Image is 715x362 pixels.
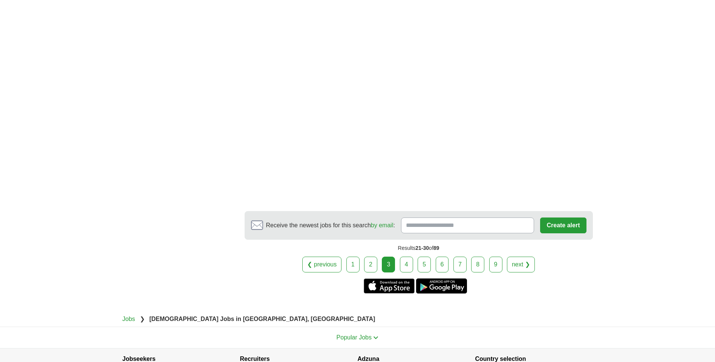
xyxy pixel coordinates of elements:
[415,245,429,251] span: 21-30
[371,222,393,228] a: by email
[453,257,467,272] a: 7
[471,257,484,272] a: 8
[364,257,377,272] a: 2
[489,257,502,272] a: 9
[122,316,135,322] a: Jobs
[418,257,431,272] a: 5
[400,257,413,272] a: 4
[507,257,535,272] a: next ❯
[266,221,395,230] span: Receive the newest jobs for this search :
[436,257,449,272] a: 6
[337,334,372,341] span: Popular Jobs
[416,278,467,294] a: Get the Android app
[382,257,395,272] div: 3
[149,316,375,322] strong: [DEMOGRAPHIC_DATA] Jobs in [GEOGRAPHIC_DATA], [GEOGRAPHIC_DATA]
[346,257,360,272] a: 1
[140,316,145,322] span: ❯
[245,240,593,257] div: Results of
[364,278,415,294] a: Get the iPhone app
[302,257,341,272] a: ❮ previous
[540,218,586,233] button: Create alert
[373,336,378,339] img: toggle icon
[433,245,439,251] span: 89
